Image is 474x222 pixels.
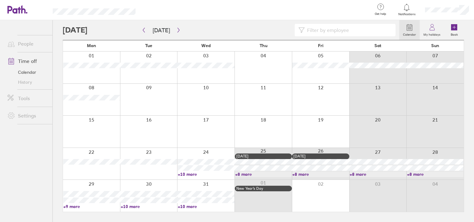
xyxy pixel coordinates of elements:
[447,31,462,37] label: Book
[305,24,392,36] input: Filter by employee
[178,204,235,209] a: +10 more
[318,43,324,48] span: Fri
[2,77,52,87] a: History
[292,171,349,177] a: +8 more
[236,154,291,158] div: [DATE]
[235,171,292,177] a: +8 more
[2,67,52,77] a: Calendar
[399,31,420,37] label: Calendar
[374,43,381,48] span: Sat
[444,20,464,40] a: Book
[407,171,464,177] a: +8 more
[397,3,417,16] a: Notifications
[2,55,52,67] a: Time off
[2,92,52,104] a: Tools
[121,204,177,209] a: +10 more
[2,38,52,50] a: People
[420,20,444,40] a: My holidays
[201,43,211,48] span: Wed
[350,171,406,177] a: +8 more
[178,171,235,177] a: +10 more
[148,25,175,35] button: [DATE]
[420,31,444,37] label: My holidays
[370,12,391,16] span: Get help
[431,43,439,48] span: Sun
[145,43,152,48] span: Tue
[293,154,348,158] div: [DATE]
[399,20,420,40] a: Calendar
[87,43,96,48] span: Mon
[260,43,267,48] span: Thu
[236,186,291,191] div: New Year’s Day
[63,204,120,209] a: +9 more
[397,12,417,16] span: Notifications
[2,109,52,122] a: Settings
